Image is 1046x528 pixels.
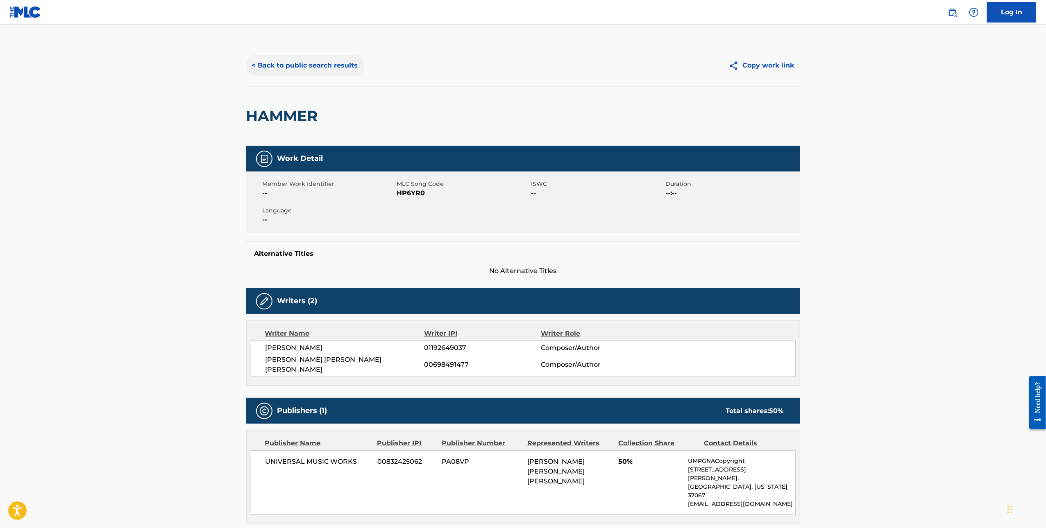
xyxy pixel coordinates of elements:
img: Work Detail [259,154,269,164]
div: Total shares: [726,406,784,416]
iframe: Chat Widget [1005,489,1046,528]
span: [PERSON_NAME] [265,343,424,353]
div: Writer Name [265,329,424,338]
img: Writers [259,296,269,306]
button: < Back to public search results [246,55,364,76]
span: 00698491477 [424,360,540,370]
p: [GEOGRAPHIC_DATA], [US_STATE] 37067 [688,483,795,500]
span: -- [531,188,664,198]
div: Publisher IPI [377,438,436,448]
p: [STREET_ADDRESS][PERSON_NAME], [688,465,795,483]
span: 50% [618,457,682,467]
span: Language [263,206,395,215]
span: Composer/Author [541,343,647,353]
span: 50 % [769,407,784,415]
span: --:-- [666,188,798,198]
img: search [948,7,958,17]
span: 01192649037 [424,343,540,353]
img: Publishers [259,406,269,416]
h2: HAMMER [246,107,322,125]
iframe: Resource Center [1023,370,1046,435]
a: Log In [987,2,1036,23]
span: UNIVERSAL MUSIC WORKS [265,457,372,467]
h5: Alternative Titles [254,250,792,258]
span: [PERSON_NAME] [PERSON_NAME] [PERSON_NAME] [527,458,585,485]
img: MLC Logo [10,6,41,18]
button: Copy work link [723,55,800,76]
span: -- [263,215,395,225]
div: Contact Details [704,438,784,448]
span: Composer/Author [541,360,647,370]
p: UMPGNACopyright [688,457,795,465]
div: Collection Share [618,438,698,448]
p: [EMAIL_ADDRESS][DOMAIN_NAME] [688,500,795,508]
div: Writer IPI [424,329,541,338]
span: PA08VP [442,457,521,467]
img: Copy work link [728,61,743,71]
h5: Work Detail [277,154,323,163]
img: help [969,7,979,17]
span: Duration [666,180,798,188]
div: Publisher Number [442,438,521,448]
span: No Alternative Titles [246,266,800,276]
span: [PERSON_NAME] [PERSON_NAME] [PERSON_NAME] [265,355,424,375]
div: Publisher Name [265,438,371,448]
h5: Publishers (1) [277,406,327,415]
span: 00832425062 [377,457,436,467]
h5: Writers (2) [277,296,318,306]
div: Writer Role [541,329,647,338]
span: HP6YR0 [397,188,529,198]
div: Drag [1007,497,1012,521]
div: Represented Writers [527,438,612,448]
span: ISWC [531,180,664,188]
a: Public Search [944,4,961,20]
div: Help [966,4,982,20]
span: Member Work Identifier [263,180,395,188]
span: -- [263,188,395,198]
span: MLC Song Code [397,180,529,188]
